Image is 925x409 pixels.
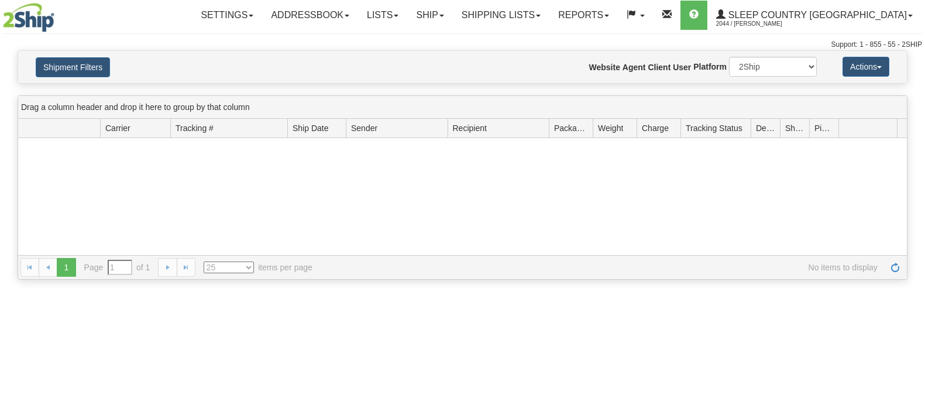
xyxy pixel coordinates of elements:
div: Support: 1 - 855 - 55 - 2SHIP [3,40,922,50]
a: Ship [407,1,452,30]
button: Shipment Filters [36,57,110,77]
label: Client [648,61,670,73]
span: Pickup Status [814,122,834,134]
a: Addressbook [262,1,358,30]
a: Settings [192,1,262,30]
span: Charge [642,122,669,134]
img: logo2044.jpg [3,3,54,32]
label: User [673,61,691,73]
label: Platform [693,61,727,73]
span: Carrier [105,122,130,134]
a: Sleep Country [GEOGRAPHIC_DATA] 2044 / [PERSON_NAME] [707,1,921,30]
span: Shipment Issues [785,122,804,134]
span: Tracking # [176,122,214,134]
a: Lists [358,1,407,30]
span: Tracking Status [686,122,742,134]
span: Sleep Country [GEOGRAPHIC_DATA] [725,10,907,20]
span: Sender [351,122,377,134]
label: Agent [623,61,646,73]
a: Shipping lists [453,1,549,30]
span: 2044 / [PERSON_NAME] [716,18,804,30]
span: Delivery Status [756,122,775,134]
span: Packages [554,122,588,134]
span: Ship Date [293,122,328,134]
a: Refresh [886,258,905,277]
span: Recipient [453,122,487,134]
div: grid grouping header [18,96,907,119]
label: Website [589,61,620,73]
span: No items to display [329,262,878,273]
a: Reports [549,1,618,30]
span: items per page [204,262,312,273]
span: 1 [57,258,75,277]
button: Actions [843,57,889,77]
span: Page of 1 [84,260,150,275]
span: Weight [598,122,623,134]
